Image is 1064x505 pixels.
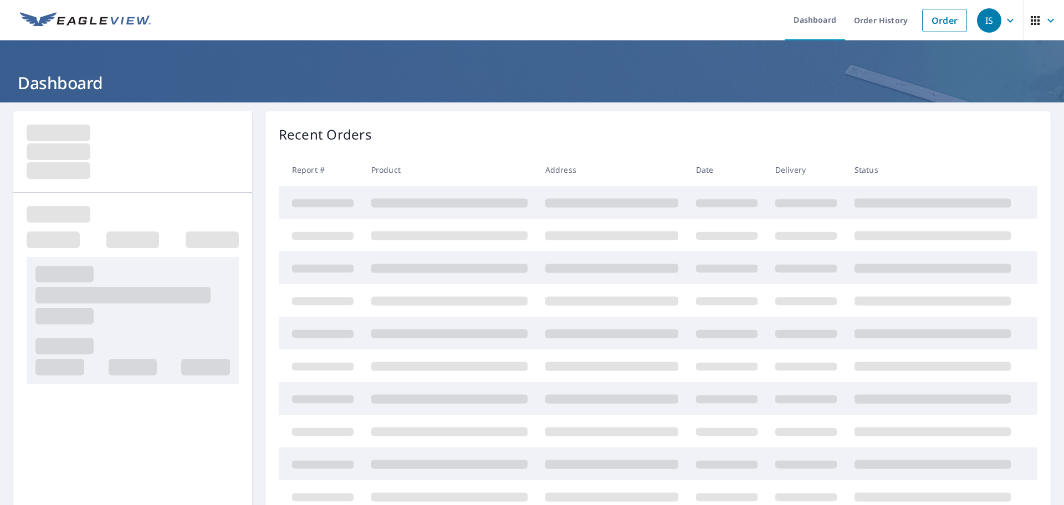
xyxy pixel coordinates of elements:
a: Order [922,9,967,32]
th: Address [536,153,687,186]
th: Date [687,153,766,186]
th: Status [846,153,1020,186]
th: Delivery [766,153,846,186]
h1: Dashboard [13,71,1051,94]
div: IS [977,8,1001,33]
img: EV Logo [20,12,151,29]
th: Product [362,153,536,186]
p: Recent Orders [279,125,372,145]
th: Report # [279,153,362,186]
